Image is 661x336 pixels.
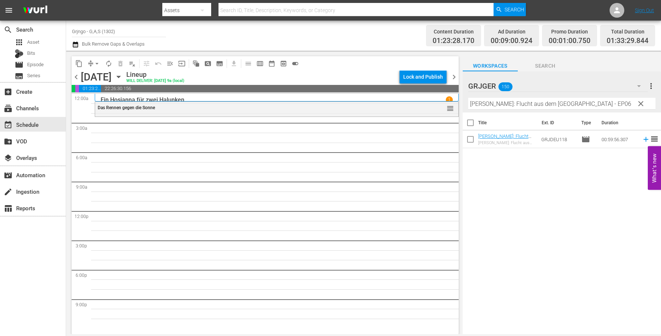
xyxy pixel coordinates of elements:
[581,135,590,144] span: Episode
[549,37,590,45] span: 00:01:00.750
[4,121,12,129] span: Schedule
[256,60,264,67] span: calendar_view_week_outlined
[75,85,79,92] span: 00:01:00.750
[292,60,299,67] span: toggle_on
[98,105,155,110] span: Das Rennen gegen die Sonne
[635,7,654,13] a: Sign Out
[400,70,447,83] button: Lock and Publish
[18,2,53,19] img: ans4CAIJ8jUAAAAAAAAAAAAAAAAAAAAAAAAgQb4GAAAAAAAAAAAAAAAAAAAAAAAAJMjXAAAAAAAAAAAAAAAAAAAAAAAAgAT5G...
[289,58,301,69] span: 24 hours Lineup View is ON
[447,104,454,112] button: reorder
[518,61,573,71] span: Search
[87,60,94,67] span: compress
[636,99,645,108] span: clear
[650,135,659,143] span: reorder
[4,204,12,213] span: Reports
[4,187,12,196] span: Ingestion
[72,85,75,92] span: 00:09:00.924
[166,60,174,67] span: menu_open
[538,131,578,148] td: GRJDEU118
[81,41,145,47] span: Bulk Remove Gaps & Overlaps
[27,39,39,46] span: Asset
[72,72,81,82] span: chevron_left
[4,25,12,34] span: Search
[607,26,649,37] div: Total Duration
[537,112,577,133] th: Ext. ID
[4,154,12,162] span: Overlays
[491,26,532,37] div: Ad Duration
[647,77,655,95] button: more_vert
[15,60,24,69] span: Episode
[101,96,184,103] p: Ein Hosianna für zwei Halunken
[129,60,136,67] span: playlist_remove_outlined
[433,37,474,45] span: 01:23:28.170
[178,60,185,67] span: input
[463,61,518,71] span: Workspaces
[597,112,641,133] th: Duration
[27,50,35,57] span: Bits
[27,61,44,68] span: Episode
[15,38,24,47] span: Asset
[216,60,223,67] span: subtitles_outlined
[188,56,202,71] span: Refresh All Search Blocks
[85,58,103,69] span: Remove Gaps & Overlaps
[494,3,526,16] button: Search
[81,71,112,83] div: [DATE]
[478,133,533,150] a: [PERSON_NAME]: Flucht aus dem Goldland - EP06 - Die Macht des Geldes
[403,70,443,83] div: Lock and Publish
[4,137,12,146] span: VOD
[176,58,188,69] span: Update Metadata from Key Asset
[126,71,184,79] div: Lineup
[192,60,200,67] span: auto_awesome_motion_outlined
[240,56,254,71] span: Day Calendar View
[126,79,184,83] div: WILL DELIVER: [DATE] 9a (local)
[254,58,266,69] span: Week Calendar View
[642,135,650,143] svg: Add to Schedule
[491,37,532,45] span: 00:09:00.924
[433,26,474,37] div: Content Duration
[266,58,278,69] span: Month Calendar View
[448,97,451,102] p: 1
[73,58,85,69] span: Copy Lineup
[280,60,287,67] span: preview_outlined
[75,60,83,67] span: content_copy
[105,60,112,67] span: autorenew_outlined
[635,97,646,109] button: clear
[103,58,115,69] span: Loop Content
[607,37,649,45] span: 01:33:29.844
[549,26,590,37] div: Promo Duration
[478,140,535,145] div: [PERSON_NAME]: Flucht aus dem Goldland - EP06 - Die Macht des Geldes
[478,112,537,133] th: Title
[4,87,12,96] span: Create
[468,76,648,96] div: GRJGER
[449,72,459,82] span: chevron_right
[15,49,24,58] div: Bits
[27,72,40,79] span: Series
[4,171,12,180] span: Automation
[647,82,655,90] span: more_vert
[4,104,12,113] span: Channels
[204,60,212,67] span: pageview_outlined
[202,58,214,69] span: Create Search Block
[278,58,289,69] span: View Backup
[79,85,101,92] span: 01:23:28.170
[577,112,597,133] th: Type
[126,58,138,69] span: Clear Lineup
[599,131,639,148] td: 00:59:56.307
[4,6,13,15] span: menu
[138,56,152,71] span: Customize Events
[648,146,661,190] button: Open Feedback Widget
[15,72,24,81] span: Series
[115,58,126,69] span: Select an event to delete
[93,60,101,67] span: arrow_drop_down
[101,85,458,92] span: 22:26:30.156
[268,60,275,67] span: date_range_outlined
[505,3,524,16] span: Search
